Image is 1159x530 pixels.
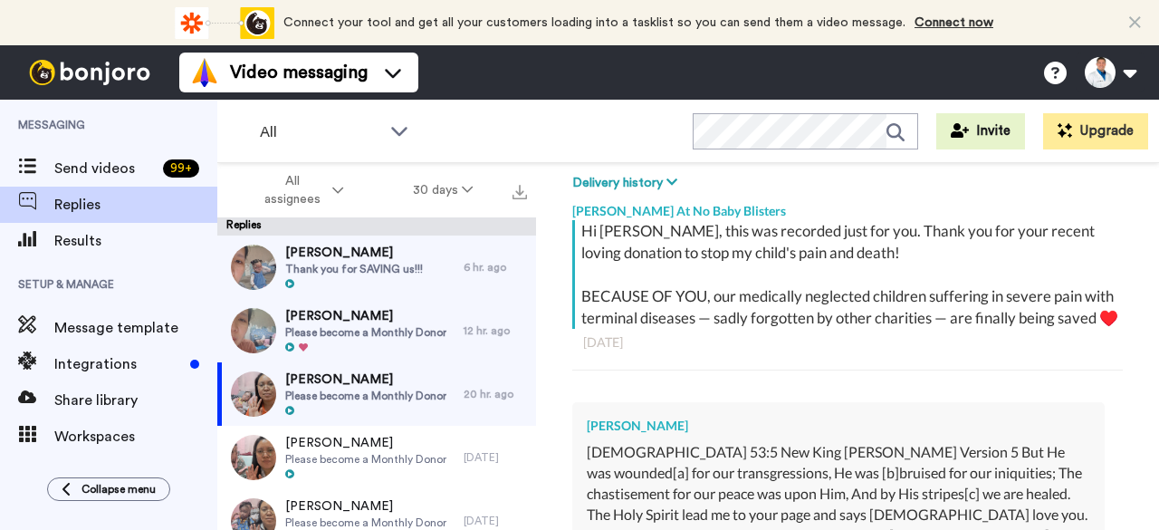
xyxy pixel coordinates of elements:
div: 20 hr. ago [464,387,527,401]
img: vm-color.svg [190,58,219,87]
span: Please become a Monthly Donor [285,452,446,467]
span: Share library [54,390,217,411]
button: Collapse menu [47,477,170,501]
span: [PERSON_NAME] [285,371,446,389]
span: Thank you for SAVING us!!! [285,262,423,276]
img: 1d9211b5-0d65-4add-885f-715fa864eda2-thumb.jpg [231,371,276,417]
span: Workspaces [54,426,217,448]
img: 6faf67f2-1680-487c-a75e-5dbd327e0876-thumb.jpg [231,245,276,290]
span: Message template [54,317,217,339]
a: [PERSON_NAME]Thank you for SAVING us!!!6 hr. ago [217,236,536,299]
button: Export all results that match these filters now. [507,177,532,204]
div: animation [175,7,274,39]
span: [PERSON_NAME] [285,434,446,452]
span: [PERSON_NAME] [285,307,446,325]
div: [PERSON_NAME] At No Baby Blisters [572,193,1123,220]
div: [DATE] [464,450,527,465]
span: [PERSON_NAME] [285,497,446,516]
a: Connect now [915,16,993,29]
a: [PERSON_NAME]Please become a Monthly Donor20 hr. ago [217,362,536,426]
span: Please become a Monthly Donor [285,325,446,340]
img: 0f51e4ac-ad32-4630-848e-52e5c91843e7-thumb.jpg [231,435,276,480]
img: bj-logo-header-white.svg [22,60,158,85]
div: 12 hr. ago [464,323,527,338]
span: Video messaging [230,60,368,85]
span: Please become a Monthly Donor [285,516,446,530]
span: Please become a Monthly Donor [285,389,446,403]
div: [DATE] [464,514,527,528]
button: Upgrade [1043,113,1148,149]
button: Invite [936,113,1025,149]
div: 99 + [163,159,199,178]
span: All [260,121,381,143]
button: All assignees [221,165,378,216]
a: [PERSON_NAME]Please become a Monthly Donor[DATE] [217,426,536,489]
span: Collapse menu [81,482,156,496]
span: All assignees [255,172,329,208]
button: 30 days [378,174,508,207]
div: Hi [PERSON_NAME], this was recorded just for you. Thank you for your recent loving donation to st... [581,220,1118,329]
span: Integrations [54,353,183,375]
span: [PERSON_NAME] [285,244,423,262]
span: Send videos [54,158,156,179]
img: ede576e9-8762-4fa0-9191-b795cf921a1d-thumb.jpg [231,308,276,353]
span: Replies [54,194,217,216]
div: Replies [217,217,536,236]
button: Delivery history [572,173,683,193]
div: [PERSON_NAME] [587,417,1090,435]
div: 6 hr. ago [464,260,527,275]
span: Connect your tool and get all your customers loading into a tasklist so you can send them a video... [283,16,905,29]
img: export.svg [512,185,527,199]
a: [PERSON_NAME]Please become a Monthly Donor12 hr. ago [217,299,536,362]
div: [DATE] [583,333,1112,352]
span: Results [54,230,217,252]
